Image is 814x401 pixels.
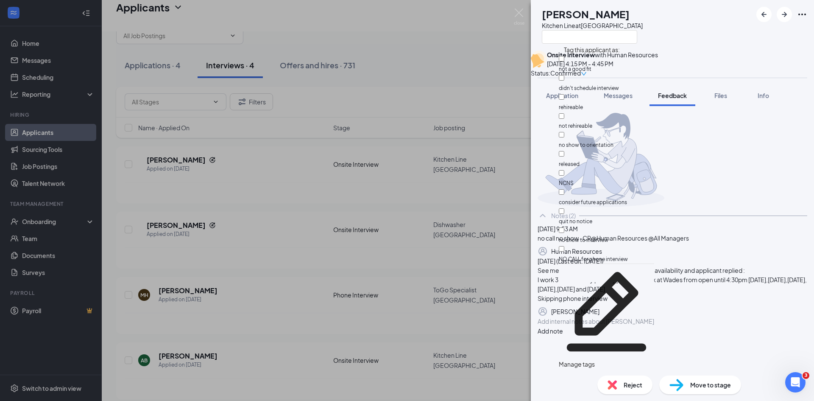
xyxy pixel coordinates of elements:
svg: Profile [538,306,548,317]
span: NCNS [559,180,574,186]
iframe: Intercom live chat [785,372,806,393]
h1: [PERSON_NAME] [542,7,630,21]
span: 3 [803,372,809,379]
div: Kitchen Line at [GEOGRAPHIC_DATA] [542,21,643,30]
span: Feedback [658,92,687,99]
input: no show to orientation [559,132,564,137]
button: ArrowLeftNew [756,7,772,22]
svg: Profile [538,246,548,256]
input: rehireable [559,94,564,100]
input: released [559,151,564,157]
span: Reject [624,380,642,390]
svg: Ellipses [797,9,807,20]
img: takingNoteManImg [538,113,664,207]
b: Onsite Interview [547,51,595,59]
input: not rehireable [559,113,564,119]
span: Application [546,92,578,99]
span: not a good fit [559,66,591,72]
input: NCNS [559,170,564,176]
div: no call no show -CR [538,233,807,243]
span: didn't schedule interview [559,85,619,91]
svg: ArrowLeftNew [759,9,769,20]
span: [DATE] 9:53 AM [538,225,578,233]
span: Files [714,92,727,99]
svg: Pencil [559,264,654,359]
span: Tag this applicant as: [559,41,625,55]
span: not rehireable [559,123,592,129]
svg: ChevronUp [538,210,548,221]
span: quit no notice [559,218,592,224]
div: Human Resources [551,247,602,256]
span: [DATE] (Last edit, [DATE]) [538,257,603,265]
div: [DATE] 4:15 PM - 4:45 PM [547,59,658,68]
div: [PERSON_NAME] [551,307,599,316]
input: NO CALL for phone interview [559,246,564,252]
div: Manage tags [559,359,654,369]
span: Info [758,92,769,99]
input: not a good fit [559,56,564,62]
div: See messages--sent message to confirm availability and applicant replied : I work 3rd shift at my... [538,266,807,303]
input: quit no notice [559,208,564,214]
span: no show to orientation [559,142,613,148]
div: Notes (2) [551,211,576,220]
div: with Human Resources [547,50,658,59]
span: consider future applications [559,199,627,205]
span: @ All Managers [648,234,689,242]
button: ArrowRight [777,7,792,22]
span: no show to interview [559,237,608,243]
div: Status : [531,68,550,78]
span: Move to stage [690,380,731,390]
input: consider future applications [559,189,564,195]
span: Confirmed [550,68,581,78]
input: no show to interview [559,227,564,233]
span: released [559,161,580,167]
span: NO CALL for phone interview [559,256,628,262]
svg: ArrowRight [779,9,789,20]
input: didn't schedule interview [559,75,564,81]
span: rehireable [559,104,583,110]
button: Add note [538,326,563,336]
